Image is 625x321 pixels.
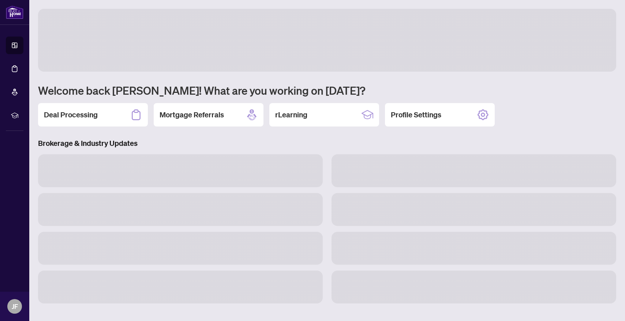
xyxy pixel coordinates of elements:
[38,138,616,148] h3: Brokerage & Industry Updates
[44,110,98,120] h2: Deal Processing
[391,110,441,120] h2: Profile Settings
[38,83,616,97] h1: Welcome back [PERSON_NAME]! What are you working on [DATE]?
[6,5,23,19] img: logo
[275,110,307,120] h2: rLearning
[160,110,224,120] h2: Mortgage Referrals
[12,301,18,311] span: JF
